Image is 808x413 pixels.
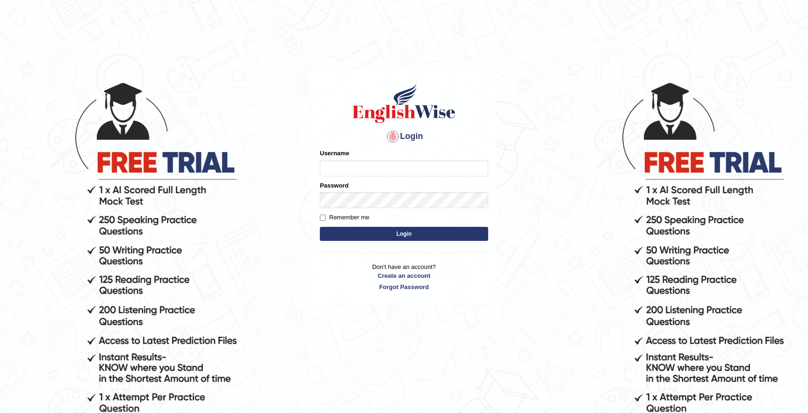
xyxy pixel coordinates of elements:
p: Don't have an account? [320,262,488,291]
h4: Login [320,129,488,144]
label: Username [320,149,349,158]
button: Login [320,227,488,241]
a: Forgot Password [320,283,488,291]
label: Password [320,181,348,190]
a: Create an account [320,271,488,280]
input: Remember me [320,215,326,221]
img: Logo of English Wise sign in for intelligent practice with AI [351,82,457,124]
label: Remember me [320,213,369,222]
